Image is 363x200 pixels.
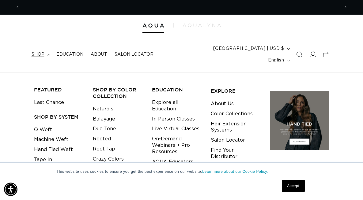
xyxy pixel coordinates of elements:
span: Education [56,52,83,57]
a: Education [53,48,87,61]
button: Previous announcement [11,2,24,13]
h3: EDUCATION [152,87,202,93]
span: English [268,57,284,64]
div: Accessibility Menu [4,183,17,196]
a: Machine Weft [34,135,68,145]
a: Find Your Distributor [211,145,260,162]
a: Q Weft [34,125,52,135]
a: Tape In [34,155,52,165]
a: Blog [211,162,222,172]
a: Explore all Education [152,98,202,114]
h3: EXPLORE [211,88,260,94]
a: Hair Extension Systems [211,119,260,135]
a: About Us [211,99,234,109]
h3: Shop by Color Collection [93,87,142,99]
img: Aqua Hair Extensions [142,24,164,28]
span: [GEOGRAPHIC_DATA] | USD $ [213,46,284,52]
img: aqualyna.com [183,24,221,27]
a: Salon Locator [211,135,245,145]
a: Hand Tied Weft [34,145,73,155]
a: About [87,48,111,61]
iframe: Chat Widget [280,134,363,200]
a: Duo Tone [93,124,116,134]
button: Next announcement [339,2,352,13]
a: Balayage [93,114,115,124]
a: Root Tap [93,144,115,154]
a: Live Virtual Classes [152,124,199,134]
a: Learn more about our Cookie Policy. [202,169,268,174]
a: Last Chance [34,98,64,108]
a: On-Demand Webinars + Pro Resources [152,134,202,157]
button: [GEOGRAPHIC_DATA] | USD $ [210,43,293,54]
summary: Search [293,48,306,61]
p: This website uses cookies to ensure you get the best experience on our website. [57,169,307,174]
summary: shop [28,48,53,61]
span: shop [32,52,44,57]
a: Salon Locator [111,48,157,61]
a: Rooted [93,134,111,144]
a: Naturals [93,104,113,114]
a: AQUA Educators [152,157,193,167]
h3: FEATURED [34,87,84,93]
a: Color Collections [211,109,253,119]
span: About [91,52,107,57]
h3: SHOP BY SYSTEM [34,114,84,120]
button: English [264,54,292,66]
a: Crazy Colors [93,154,124,164]
a: In Person Classes [152,114,195,124]
span: Salon Locator [115,52,153,57]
